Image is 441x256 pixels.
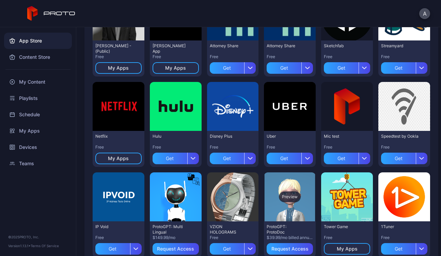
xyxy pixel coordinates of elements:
div: Free [153,144,199,150]
div: Get [267,153,301,164]
button: Get [95,240,142,255]
div: Request Access [271,246,309,252]
a: Devices [4,139,72,155]
div: Disney Plus [210,134,247,139]
button: Get [381,150,427,164]
div: IP Void [95,224,133,229]
div: Netflix [95,134,133,139]
button: Request Access [267,243,313,255]
button: Get [324,150,370,164]
div: My Apps [337,246,358,252]
div: Free [381,54,427,59]
div: Free [324,144,370,150]
button: Get [381,59,427,74]
div: Free [95,235,142,240]
div: Request Access [157,246,194,252]
div: Uber [267,134,304,139]
a: My Content [4,74,72,90]
div: VZION HOLOGRAMS [210,224,247,235]
div: Streamyard [381,43,419,49]
div: Get [324,153,359,164]
div: © 2025 PROTO, Inc. [8,234,68,240]
div: 1Tuner [381,224,419,229]
button: Get [210,240,256,255]
div: Free [210,144,256,150]
div: Free [95,144,142,150]
button: Get [210,59,256,74]
div: David Selfie App [153,43,190,54]
button: Get [210,150,256,164]
span: Version 1.13.1 • [8,244,31,248]
div: Free [324,235,370,240]
div: ProtoGPT: Multi Lingual [153,224,190,235]
div: My Apps [108,156,129,161]
button: A [419,8,430,19]
div: My Apps [108,65,129,71]
div: David N Persona - (Public) [95,43,133,54]
div: Free [95,54,142,59]
button: Get [267,59,313,74]
div: Get [381,243,416,255]
button: Get [324,59,370,74]
div: Attorney Share [210,43,247,49]
div: Tower Game [324,224,361,229]
div: Get [324,62,359,74]
a: My Apps [4,123,72,139]
div: Attorney Share [267,43,304,49]
button: My Apps [153,62,199,74]
button: Get [153,150,199,164]
div: Get [95,243,130,255]
button: Get [267,150,313,164]
div: Mic test [324,134,361,139]
div: Free [381,144,427,150]
div: Free [267,54,313,59]
div: My Apps [165,65,186,71]
div: Get [210,62,245,74]
div: Get [210,153,245,164]
div: Get [210,243,245,255]
div: $149.99/mo [153,235,199,240]
div: Free [267,144,313,150]
a: Terms Of Service [31,244,59,248]
button: Get [381,240,427,255]
div: Get [267,62,301,74]
a: App Store [4,33,72,49]
button: My Apps [324,243,370,255]
a: Teams [4,155,72,172]
div: Free [210,54,256,59]
div: Get [153,153,187,164]
div: Hulu [153,134,190,139]
button: Request Access [153,243,199,255]
a: Schedule [4,106,72,123]
div: Get [381,62,416,74]
div: Speedtest by Ookla [381,134,419,139]
div: $39.99/mo billed annually [267,235,313,240]
div: Free [381,235,427,240]
div: Free [324,54,370,59]
a: Content Store [4,49,72,65]
div: Free [153,54,199,59]
div: Sketchfab [324,43,361,49]
div: Get [381,153,416,164]
div: Preview [279,191,301,202]
button: My Apps [95,153,142,164]
div: Free [210,235,256,240]
div: ProtoGPT: ProtoDoc [267,224,304,235]
a: Playlists [4,90,72,106]
button: My Apps [95,62,142,74]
